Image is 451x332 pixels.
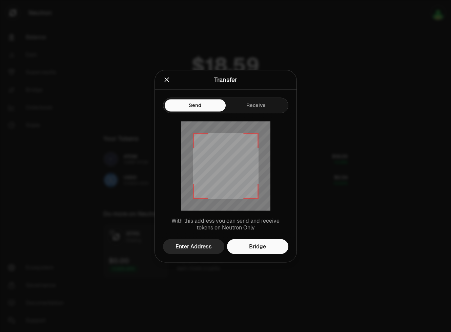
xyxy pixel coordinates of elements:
button: Enter Address [163,239,224,254]
p: With this address you can send and receive tokens on Neutron Only [163,217,288,231]
button: Receive [226,99,287,111]
button: Send [165,99,226,111]
a: Bridge [227,239,288,254]
button: Close [163,75,170,84]
div: Transfer [214,75,237,84]
div: Enter Address [176,242,212,250]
